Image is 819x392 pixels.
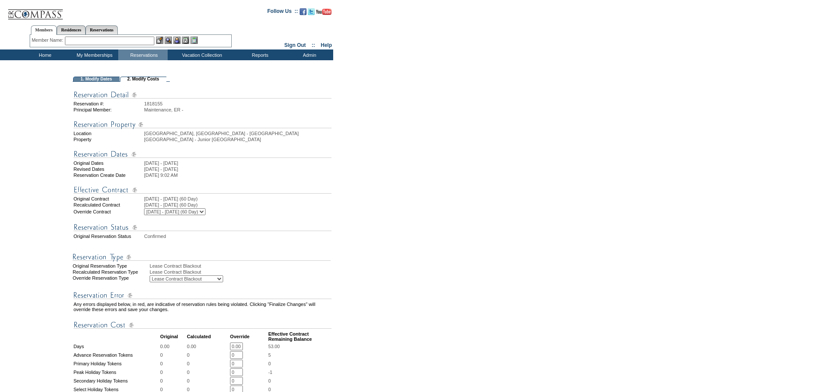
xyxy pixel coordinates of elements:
[187,377,229,385] td: 0
[57,25,86,34] a: Residences
[86,25,118,34] a: Reservations
[165,37,172,44] img: View
[74,351,160,359] td: Advance Reservation Tokens
[73,275,149,282] div: Override Reservation Type
[173,37,181,44] img: Impersonate
[144,137,331,142] td: [GEOGRAPHIC_DATA] - Junior [GEOGRAPHIC_DATA]
[74,290,331,301] img: Reservation Errors
[74,360,160,367] td: Primary Holiday Tokens
[300,11,307,16] a: Become our fan on Facebook
[144,234,331,239] td: Confirmed
[144,173,331,178] td: [DATE] 9:02 AM
[74,368,160,376] td: Peak Holiday Tokens
[268,370,272,375] span: -1
[19,49,69,60] td: Home
[7,2,63,20] img: Compass Home
[187,343,229,350] td: 0.00
[74,222,331,233] img: Reservation Status
[160,360,186,367] td: 0
[144,161,331,166] td: [DATE] - [DATE]
[73,263,149,269] div: Original Reservation Type
[268,361,271,366] span: 0
[150,269,332,275] div: Lease Contract Blackout
[160,377,186,385] td: 0
[74,149,331,160] img: Reservation Dates
[234,49,284,60] td: Reports
[144,202,331,207] td: [DATE] - [DATE] (60 Day)
[168,49,234,60] td: Vacation Collection
[190,37,198,44] img: b_calculator.gif
[74,173,143,178] td: Reservation Create Date
[74,234,143,239] td: Original Reservation Status
[74,343,160,350] td: Days
[74,119,331,130] img: Reservation Property
[74,320,331,330] img: Reservation Cost
[187,331,229,342] td: Calculated
[187,368,229,376] td: 0
[144,167,331,172] td: [DATE] - [DATE]
[74,202,143,207] td: Recalculated Contract
[150,263,332,269] div: Lease Contract Blackout
[74,302,331,312] td: Any errors displayed below, in red, are indicative of reservation rules being violated. Clicking ...
[312,42,315,48] span: ::
[74,377,160,385] td: Secondary Holiday Tokens
[73,252,331,262] img: Reservation Type
[267,7,298,18] td: Follow Us ::
[230,331,267,342] td: Override
[187,360,229,367] td: 0
[156,37,163,44] img: b_edit.gif
[73,269,149,275] div: Recalculated Reservation Type
[268,387,271,392] span: 0
[308,11,315,16] a: Follow us on Twitter
[118,49,168,60] td: Reservations
[74,208,143,215] td: Override Contract
[74,185,331,195] img: Effective Contract
[74,107,143,112] td: Principal Member:
[268,344,280,349] span: 53.00
[74,101,143,106] td: Reservation #:
[120,77,166,82] td: 2. Modify Costs
[268,331,331,342] td: Effective Contract Remaining Balance
[160,331,186,342] td: Original
[284,49,333,60] td: Admin
[74,131,143,136] td: Location
[160,343,186,350] td: 0.00
[160,351,186,359] td: 0
[73,77,120,82] td: 1. Modify Dates
[69,49,118,60] td: My Memberships
[31,25,57,35] a: Members
[74,90,331,100] img: Reservation Detail
[187,351,229,359] td: 0
[160,368,186,376] td: 0
[284,42,306,48] a: Sign Out
[316,9,331,15] img: Subscribe to our YouTube Channel
[144,101,331,106] td: 1818155
[321,42,332,48] a: Help
[308,8,315,15] img: Follow us on Twitter
[316,11,331,16] a: Subscribe to our YouTube Channel
[74,161,143,166] td: Original Dates
[268,352,271,358] span: 5
[144,107,331,112] td: Maintenance, ER -
[268,378,271,383] span: 0
[300,8,307,15] img: Become our fan on Facebook
[144,196,331,201] td: [DATE] - [DATE] (60 Day)
[74,167,143,172] td: Revised Dates
[144,131,331,136] td: [GEOGRAPHIC_DATA], [GEOGRAPHIC_DATA] - [GEOGRAPHIC_DATA]
[74,137,143,142] td: Property
[182,37,189,44] img: Reservations
[74,196,143,201] td: Original Contract
[32,37,65,44] div: Member Name:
